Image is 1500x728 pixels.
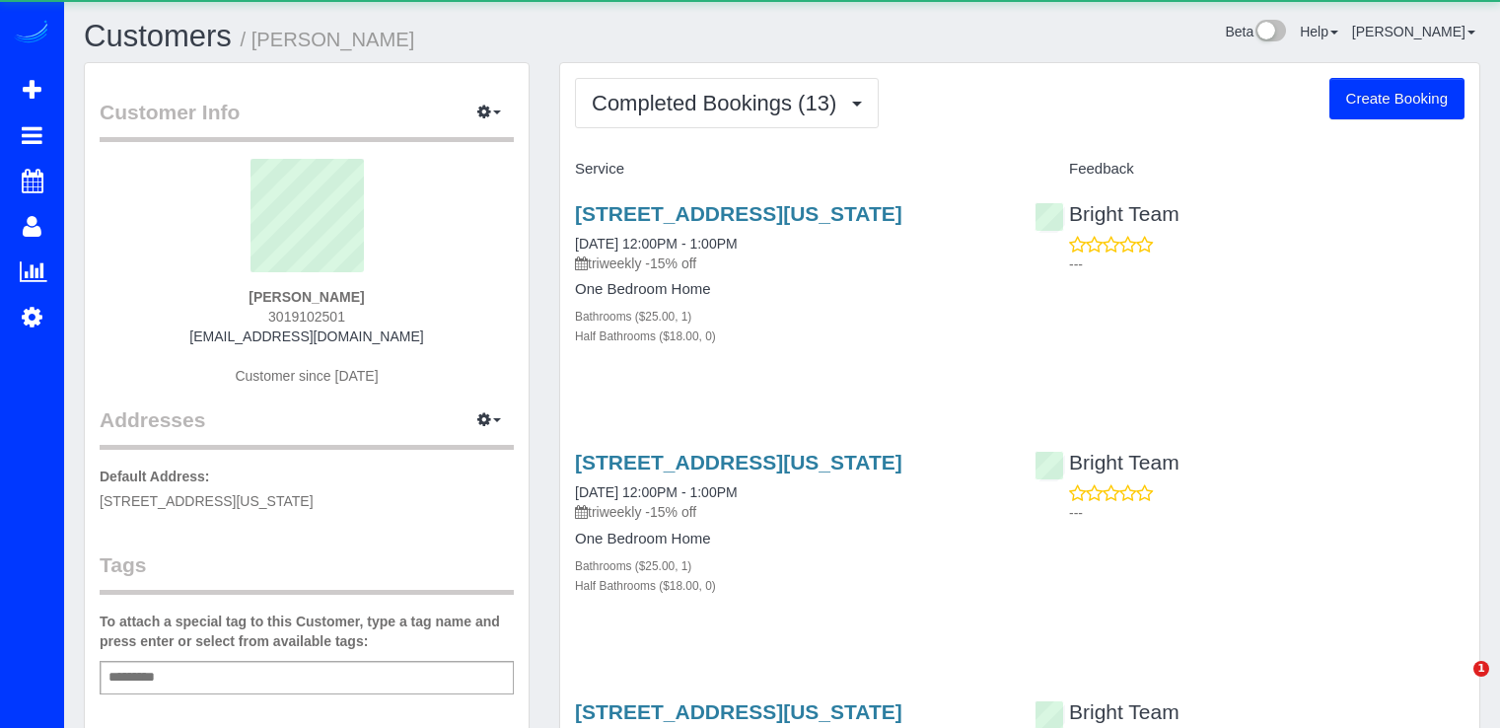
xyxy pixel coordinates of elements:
[1473,661,1489,677] span: 1
[575,700,902,723] a: [STREET_ADDRESS][US_STATE]
[575,254,1005,273] p: triweekly -15% off
[241,29,415,50] small: / [PERSON_NAME]
[575,484,738,500] a: [DATE] 12:00PM - 1:00PM
[575,329,716,343] small: Half Bathrooms ($18.00, 0)
[100,467,210,486] label: Default Address:
[1433,661,1480,708] iframe: Intercom live chat
[235,368,378,384] span: Customer since [DATE]
[575,579,716,593] small: Half Bathrooms ($18.00, 0)
[189,328,423,344] a: [EMAIL_ADDRESS][DOMAIN_NAME]
[12,20,51,47] img: Automaid Logo
[1225,24,1286,39] a: Beta
[575,559,691,573] small: Bathrooms ($25.00, 1)
[1035,161,1464,178] h4: Feedback
[84,19,232,53] a: Customers
[575,236,738,252] a: [DATE] 12:00PM - 1:00PM
[1300,24,1338,39] a: Help
[1035,451,1179,473] a: Bright Team
[1352,24,1475,39] a: [PERSON_NAME]
[575,281,1005,298] h4: One Bedroom Home
[575,161,1005,178] h4: Service
[575,531,1005,547] h4: One Bedroom Home
[1069,503,1464,523] p: ---
[1069,255,1464,274] p: ---
[575,502,1005,522] p: triweekly -15% off
[1035,700,1179,723] a: Bright Team
[575,451,902,473] a: [STREET_ADDRESS][US_STATE]
[1329,78,1464,119] button: Create Booking
[575,78,879,128] button: Completed Bookings (13)
[592,91,846,115] span: Completed Bookings (13)
[100,493,314,509] span: [STREET_ADDRESS][US_STATE]
[249,289,364,305] strong: [PERSON_NAME]
[1035,202,1179,225] a: Bright Team
[575,202,902,225] a: [STREET_ADDRESS][US_STATE]
[268,309,345,325] span: 3019102501
[100,550,514,595] legend: Tags
[575,310,691,324] small: Bathrooms ($25.00, 1)
[1253,20,1286,45] img: New interface
[100,98,514,142] legend: Customer Info
[100,612,514,651] label: To attach a special tag to this Customer, type a tag name and press enter or select from availabl...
